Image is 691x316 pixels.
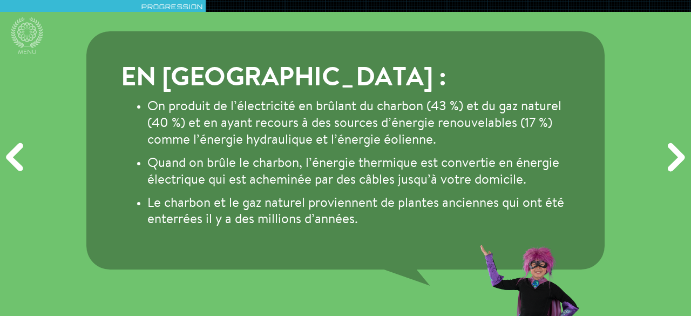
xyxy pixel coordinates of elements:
[147,196,570,228] li: Le charbon et le gaz naturel proviennent de plantes anciennes qui ont été enterrées il y a des mi...
[11,17,43,57] a: Menu
[121,66,570,92] h3: En [GEOGRAPHIC_DATA] :
[147,156,570,189] li: Quand on brûle le charbon, l’énergie thermique est convertie en énergie électrique qui est achemi...
[147,99,570,149] li: On produit de l’électricité en brûlant du charbon (43 %) et du gaz naturel (40 %) et en ayant rec...
[18,48,37,57] span: Menu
